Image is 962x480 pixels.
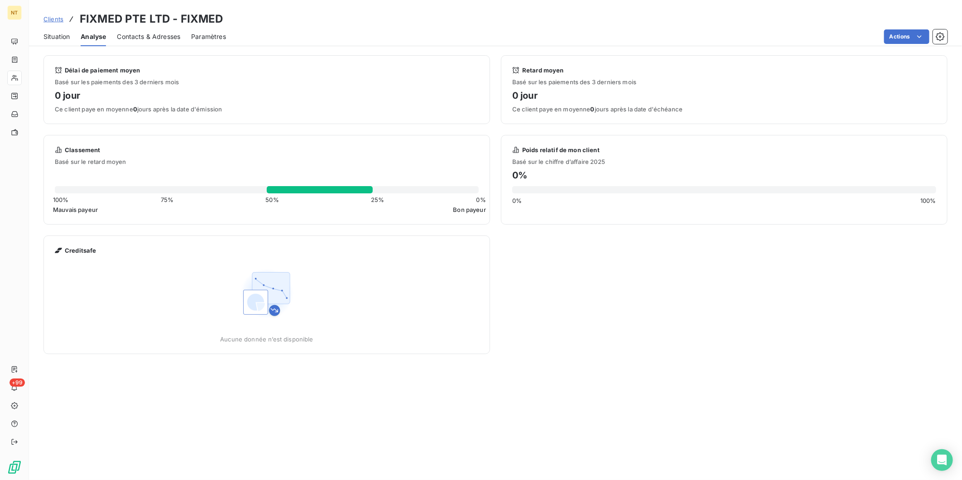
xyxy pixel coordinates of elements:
h4: 0 % [512,168,936,182]
span: 0 % [512,197,522,204]
span: 0 [133,106,137,113]
span: Clients [43,15,63,23]
span: Analyse [81,32,106,41]
a: Clients [43,14,63,24]
h3: FIXMED PTE LTD - FIXMED [80,11,223,27]
span: Délai de paiement moyen [65,67,140,74]
span: 0 % [476,196,486,203]
span: 25 % [371,196,384,203]
span: Paramètres [191,32,226,41]
span: Basé sur le retard moyen [44,158,490,165]
img: Empty state [238,265,296,323]
span: Poids relatif de mon client [522,146,600,154]
span: Basé sur les paiements des 3 derniers mois [55,78,479,86]
span: Retard moyen [522,67,564,74]
span: 50 % [265,196,279,203]
div: Open Intercom Messenger [931,449,953,471]
span: Basé sur les paiements des 3 derniers mois [512,78,936,86]
span: Classement [65,146,101,154]
span: 0 [591,106,595,113]
span: Creditsafe [65,247,96,254]
span: Situation [43,32,70,41]
span: Contacts & Adresses [117,32,180,41]
span: Basé sur le chiffre d’affaire 2025 [512,158,936,165]
img: Logo LeanPay [7,460,22,475]
span: Mauvais payeur [53,206,98,213]
span: 75 % [161,196,173,203]
span: Aucune donnée n’est disponible [220,336,313,343]
span: Ce client paye en moyenne jours après la date d'émission [55,106,479,113]
h4: 0 jour [512,88,936,103]
div: NT [7,5,22,20]
span: 100 % [920,197,936,204]
span: Ce client paye en moyenne jours après la date d'échéance [512,106,936,113]
span: +99 [10,379,25,387]
span: Bon payeur [453,206,486,213]
span: 100 % [53,196,69,203]
button: Actions [884,29,929,44]
h4: 0 jour [55,88,479,103]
